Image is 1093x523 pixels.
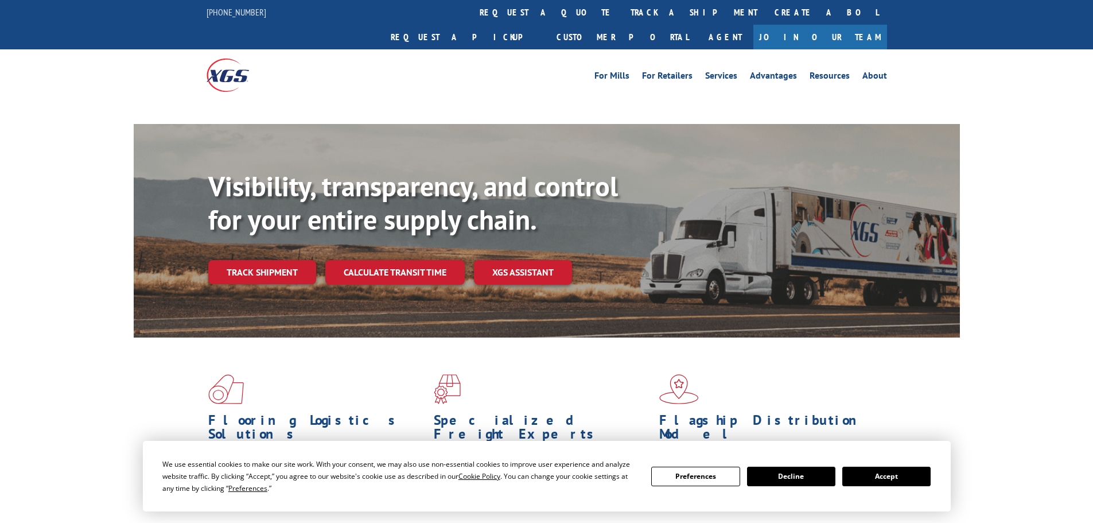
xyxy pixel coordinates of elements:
[434,374,461,404] img: xgs-icon-focused-on-flooring-red
[548,25,697,49] a: Customer Portal
[208,413,425,447] h1: Flooring Logistics Solutions
[434,413,651,447] h1: Specialized Freight Experts
[325,260,465,285] a: Calculate transit time
[642,71,693,84] a: For Retailers
[143,441,951,512] div: Cookie Consent Prompt
[228,483,267,493] span: Preferences
[705,71,737,84] a: Services
[862,71,887,84] a: About
[207,6,266,18] a: [PHONE_NUMBER]
[458,471,500,481] span: Cookie Policy
[208,168,618,237] b: Visibility, transparency, and control for your entire supply chain.
[659,413,876,447] h1: Flagship Distribution Model
[474,260,572,285] a: XGS ASSISTANT
[697,25,753,49] a: Agent
[810,71,850,84] a: Resources
[842,467,931,486] button: Accept
[651,467,740,486] button: Preferences
[162,458,637,494] div: We use essential cookies to make our site work. With your consent, we may also use non-essential ...
[659,374,699,404] img: xgs-icon-flagship-distribution-model-red
[594,71,629,84] a: For Mills
[208,260,316,284] a: Track shipment
[208,374,244,404] img: xgs-icon-total-supply-chain-intelligence-red
[750,71,797,84] a: Advantages
[753,25,887,49] a: Join Our Team
[747,467,835,486] button: Decline
[382,25,548,49] a: Request a pickup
